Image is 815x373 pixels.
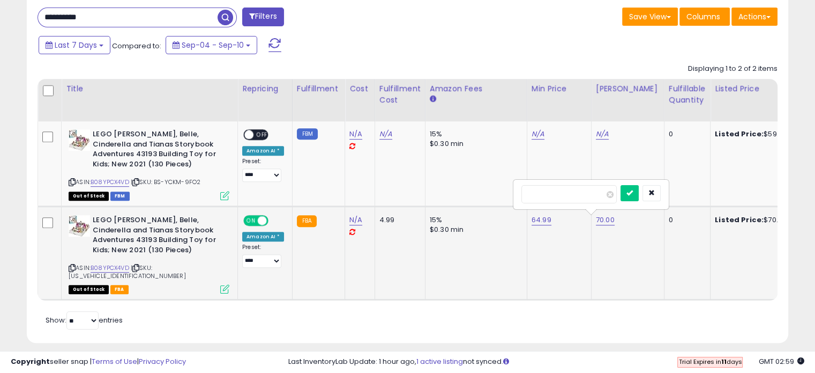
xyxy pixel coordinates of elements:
[91,264,129,273] a: B08YPCX4VD
[532,129,544,140] a: N/A
[92,356,137,367] a: Terms of Use
[430,83,522,94] div: Amazon Fees
[596,129,609,140] a: N/A
[669,83,706,106] div: Fulfillable Quantity
[69,285,109,294] span: All listings that are currently out of stock and unavailable for purchase on Amazon
[688,64,777,74] div: Displaying 1 to 2 of 2 items
[349,215,362,225] a: N/A
[532,215,551,225] a: 64.99
[430,139,519,149] div: $0.30 min
[242,232,284,242] div: Amazon AI *
[112,41,161,51] span: Compared to:
[242,8,284,26] button: Filters
[242,83,288,94] div: Repricing
[182,40,244,50] span: Sep-04 - Sep-10
[715,215,764,225] b: Listed Price:
[596,83,660,94] div: [PERSON_NAME]
[93,215,223,258] b: LEGO [PERSON_NAME], Belle, Cinderella and Tianas Storybook Adventures 43193 Building Toy for Kids...
[11,356,50,367] strong: Copyright
[110,285,129,294] span: FBA
[139,356,186,367] a: Privacy Policy
[349,129,362,140] a: N/A
[669,129,702,139] div: 0
[288,357,804,367] div: Last InventoryLab Update: 1 hour ago, not synced.
[242,158,284,182] div: Preset:
[596,215,615,225] a: 70.00
[759,356,804,367] span: 2025-09-18 02:59 GMT
[715,129,764,139] b: Listed Price:
[669,215,702,225] div: 0
[244,216,258,225] span: ON
[678,357,742,366] span: Trial Expires in days
[297,128,318,140] small: FBM
[242,146,284,156] div: Amazon AI *
[110,192,130,201] span: FBM
[430,225,519,235] div: $0.30 min
[93,129,223,172] b: LEGO [PERSON_NAME], Belle, Cinderella and Tianas Storybook Adventures 43193 Building Toy for Kids...
[69,129,229,199] div: ASIN:
[131,178,200,186] span: | SKU: BS-YCKM-9FO2
[267,216,284,225] span: OFF
[39,36,110,54] button: Last 7 Days
[721,357,726,366] b: 11
[430,94,436,104] small: Amazon Fees.
[379,215,417,225] div: 4.99
[379,83,421,106] div: Fulfillment Cost
[91,178,129,187] a: B08YPCX4VD
[379,129,392,140] a: N/A
[430,129,519,139] div: 15%
[731,8,777,26] button: Actions
[69,215,90,237] img: 51mog17NPaL._SL40_.jpg
[715,215,804,225] div: $70.00
[253,130,271,140] span: OFF
[66,83,233,94] div: Title
[715,129,804,139] div: $59.99
[430,215,519,225] div: 15%
[69,192,109,201] span: All listings that are currently out of stock and unavailable for purchase on Amazon
[297,83,340,94] div: Fulfillment
[715,83,807,94] div: Listed Price
[69,215,229,292] div: ASIN:
[297,215,317,227] small: FBA
[532,83,587,94] div: Min Price
[686,11,720,22] span: Columns
[69,264,186,280] span: | SKU: [US_VEHICLE_IDENTIFICATION_NUMBER]
[349,83,370,94] div: Cost
[242,244,284,268] div: Preset:
[679,8,730,26] button: Columns
[11,357,186,367] div: seller snap | |
[166,36,257,54] button: Sep-04 - Sep-10
[622,8,678,26] button: Save View
[416,356,463,367] a: 1 active listing
[55,40,97,50] span: Last 7 Days
[69,129,90,151] img: 51mog17NPaL._SL40_.jpg
[46,315,123,325] span: Show: entries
